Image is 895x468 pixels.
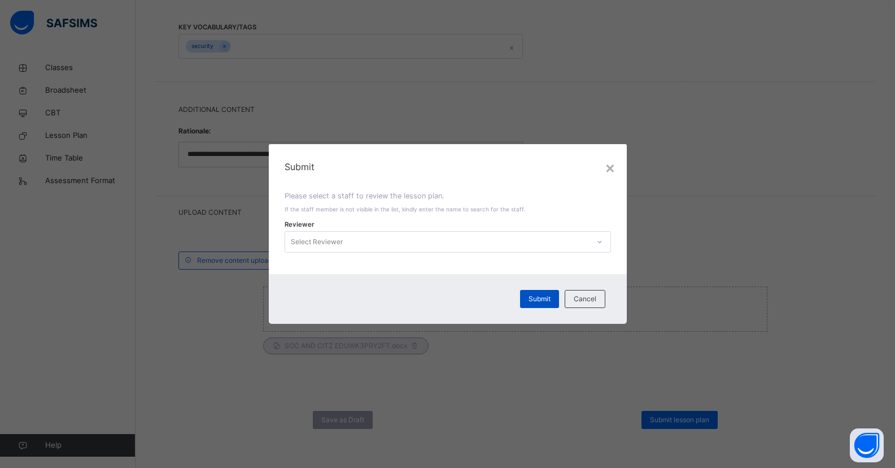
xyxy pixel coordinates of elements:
span: Reviewer [285,220,315,229]
button: Open asap [850,428,884,462]
div: Select Reviewer [291,231,343,253]
span: Cancel [574,294,596,304]
span: If the staff member is not visible in the list, kindly enter the name to search for the staff. [285,206,525,213]
span: Submit [285,160,611,174]
div: × [605,155,615,179]
span: Submit [529,294,551,304]
span: Please select a staff to review the lesson plan. [285,192,444,200]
